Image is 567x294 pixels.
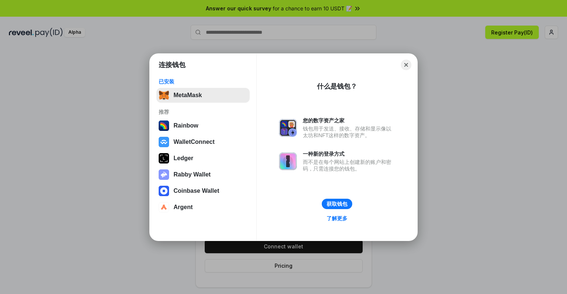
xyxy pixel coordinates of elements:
div: 钱包用于发送、接收、存储和显示像以太坊和NFT这样的数字资产。 [303,125,395,139]
img: svg+xml,%3Csvg%20xmlns%3D%22http%3A%2F%2Fwww.w3.org%2F2000%2Fsvg%22%20width%3D%2228%22%20height%3... [159,153,169,163]
h1: 连接钱包 [159,60,185,69]
img: svg+xml,%3Csvg%20width%3D%2228%22%20height%3D%2228%22%20viewBox%3D%220%200%2028%2028%22%20fill%3D... [159,202,169,212]
div: 什么是钱包？ [317,82,357,91]
div: Argent [174,204,193,211]
div: 您的数字资产之家 [303,117,395,124]
img: svg+xml,%3Csvg%20xmlns%3D%22http%3A%2F%2Fwww.w3.org%2F2000%2Fsvg%22%20fill%3D%22none%22%20viewBox... [159,169,169,180]
div: Rabby Wallet [174,171,211,178]
button: WalletConnect [156,135,250,149]
div: 而不是在每个网站上创建新的账户和密码，只需连接您的钱包。 [303,159,395,172]
div: 一种新的登录方式 [303,151,395,157]
div: 获取钱包 [327,201,347,207]
button: MetaMask [156,88,250,103]
button: Ledger [156,151,250,166]
div: MetaMask [174,92,202,99]
div: Rainbow [174,122,198,129]
button: Coinbase Wallet [156,184,250,198]
img: svg+xml,%3Csvg%20xmlns%3D%22http%3A%2F%2Fwww.w3.org%2F2000%2Fsvg%22%20fill%3D%22none%22%20viewBox... [279,119,297,137]
div: WalletConnect [174,139,215,145]
button: Argent [156,200,250,215]
img: svg+xml,%3Csvg%20width%3D%2228%22%20height%3D%2228%22%20viewBox%3D%220%200%2028%2028%22%20fill%3D... [159,186,169,196]
img: svg+xml,%3Csvg%20width%3D%2228%22%20height%3D%2228%22%20viewBox%3D%220%200%2028%2028%22%20fill%3D... [159,137,169,147]
button: 获取钱包 [322,199,352,209]
img: svg+xml,%3Csvg%20width%3D%22120%22%20height%3D%22120%22%20viewBox%3D%220%200%20120%20120%22%20fil... [159,120,169,131]
a: 了解更多 [322,214,352,223]
img: svg+xml,%3Csvg%20xmlns%3D%22http%3A%2F%2Fwww.w3.org%2F2000%2Fsvg%22%20fill%3D%22none%22%20viewBox... [279,152,297,170]
img: svg+xml,%3Csvg%20fill%3D%22none%22%20height%3D%2233%22%20viewBox%3D%220%200%2035%2033%22%20width%... [159,90,169,100]
div: 推荐 [159,109,247,115]
button: Close [401,60,411,70]
div: Coinbase Wallet [174,188,219,194]
div: 了解更多 [327,215,347,222]
button: Rabby Wallet [156,167,250,182]
div: 已安装 [159,78,247,85]
div: Ledger [174,155,193,162]
button: Rainbow [156,118,250,133]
